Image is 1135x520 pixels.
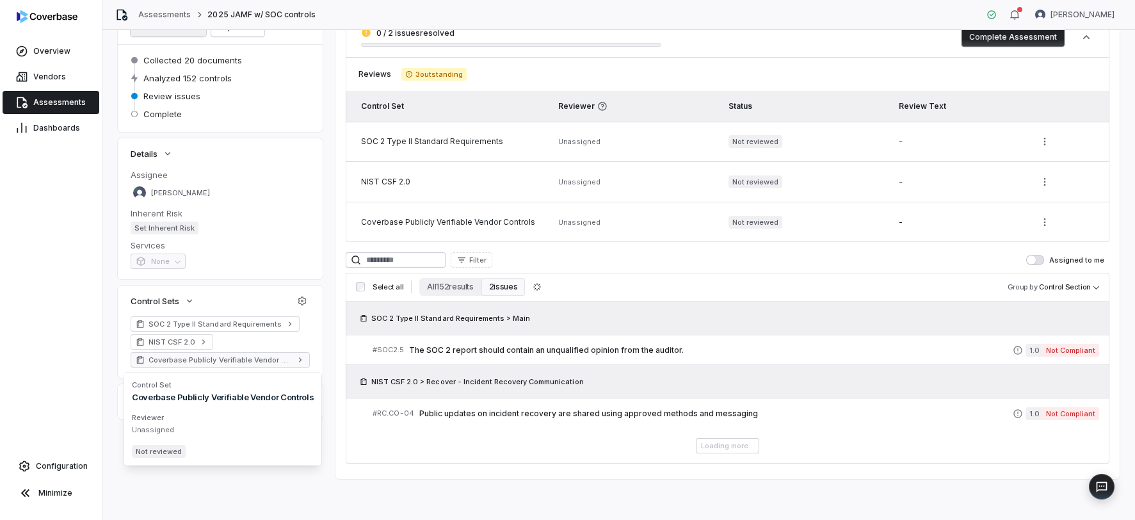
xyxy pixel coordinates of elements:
[558,218,600,227] span: Unassigned
[728,216,782,229] span: Not reviewed
[133,186,146,199] img: Kim Kambarami avatar
[419,409,1013,419] span: Public updates on incident recovery are shared using approved methods and messaging
[17,10,77,23] img: logo-D7KZi-bG.svg
[149,355,292,365] span: Coverbase Publicly Verifiable Vendor Controls
[143,108,182,120] span: Complete
[127,142,177,165] button: Details
[149,337,195,347] span: NIST CSF 2.0
[131,240,310,251] dt: Services
[962,28,1065,47] button: Complete Assessment
[361,101,404,111] span: Control Set
[1042,344,1099,357] span: Not Compliant
[127,289,198,313] button: Control Sets
[1027,5,1122,24] button: Kim Kambarami avatar[PERSON_NAME]
[899,136,1020,147] div: -
[361,136,543,147] div: SOC 2 Type II Standard Requirements
[401,68,467,81] span: 3 outstanding
[373,345,404,355] span: # SOC2.5
[132,413,314,423] span: Reviewer
[131,169,310,181] dt: Assignee
[33,46,70,56] span: Overview
[132,445,186,458] span: Not reviewed
[143,54,242,66] span: Collected 20 documents
[3,65,99,88] a: Vendors
[33,72,66,82] span: Vendors
[1026,407,1042,420] span: 1.0
[143,72,232,84] span: Analyzed 152 controls
[361,217,543,227] div: Coverbase Publicly Verifiable Vendor Controls
[419,278,481,296] button: All 152 results
[5,480,97,506] button: Minimize
[132,425,314,435] span: Unassigned
[132,380,314,390] span: Control Set
[728,175,782,188] span: Not reviewed
[3,91,99,114] a: Assessments
[558,177,600,186] span: Unassigned
[33,97,86,108] span: Assessments
[36,461,88,471] span: Configuration
[5,455,97,478] a: Configuration
[38,488,72,498] span: Minimize
[409,345,1013,355] span: The SOC 2 report should contain an unqualified opinion from the auditor.
[131,352,310,368] a: Coverbase Publicly Verifiable Vendor Controls
[373,282,403,292] span: Select all
[728,135,782,148] span: Not reviewed
[3,117,99,140] a: Dashboards
[1026,255,1104,265] label: Assigned to me
[33,123,80,133] span: Dashboards
[371,313,530,323] span: SOC 2 Type II Standard Requirements > Main
[728,101,752,111] span: Status
[131,334,213,350] a: NIST CSF 2.0
[149,319,282,329] span: SOC 2 Type II Standard Requirements
[376,28,455,38] span: 0 / 2 issues resolved
[899,217,1020,227] div: -
[373,336,1099,364] a: #SOC2.5The SOC 2 report should contain an unqualified opinion from the auditor.1.0Not Compliant
[356,282,365,291] input: Select all
[1026,255,1044,265] button: Assigned to me
[371,377,584,387] span: NIST CSF 2.0 > Recover - Incident Recovery Communication
[3,40,99,63] a: Overview
[899,101,946,111] span: Review Text
[899,177,1020,187] div: -
[1008,282,1038,291] span: Group by
[481,278,525,296] button: 2 issues
[373,399,1099,428] a: #RC.CO-04Public updates on incident recovery are shared using approved methods and messaging1.0No...
[132,391,314,403] div: Coverbase Publicly Verifiable Vendor Controls
[558,101,713,111] span: Reviewer
[361,177,543,187] div: NIST CSF 2.0
[373,409,414,418] span: # RC.CO-04
[131,222,198,234] span: Set Inherent Risk
[131,295,179,307] span: Control Sets
[131,316,300,332] a: SOC 2 Type II Standard Requirements
[358,69,391,79] span: Reviews
[138,10,191,20] a: Assessments
[131,207,310,219] dt: Inherent Risk
[558,137,600,146] span: Unassigned
[1026,344,1042,357] span: 1.0
[1042,407,1099,420] span: Not Compliant
[151,188,210,198] span: [PERSON_NAME]
[131,148,157,159] span: Details
[207,10,316,20] span: 2025 JAMF w/ SOC controls
[1035,10,1045,20] img: Kim Kambarami avatar
[143,90,200,102] span: Review issues
[451,252,492,268] button: Filter
[469,256,487,265] span: Filter
[1050,10,1115,20] span: [PERSON_NAME]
